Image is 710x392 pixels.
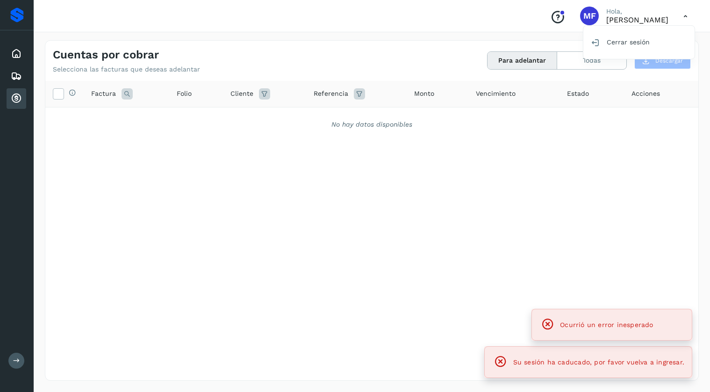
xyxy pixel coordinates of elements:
[560,321,653,328] span: Ocurrió un error inesperado
[7,43,26,64] div: Inicio
[583,33,695,51] div: Cerrar sesión
[7,66,26,86] div: Embarques
[7,88,26,109] div: Cuentas por cobrar
[513,358,684,366] span: Su sesión ha caducado, por favor vuelva a ingresar.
